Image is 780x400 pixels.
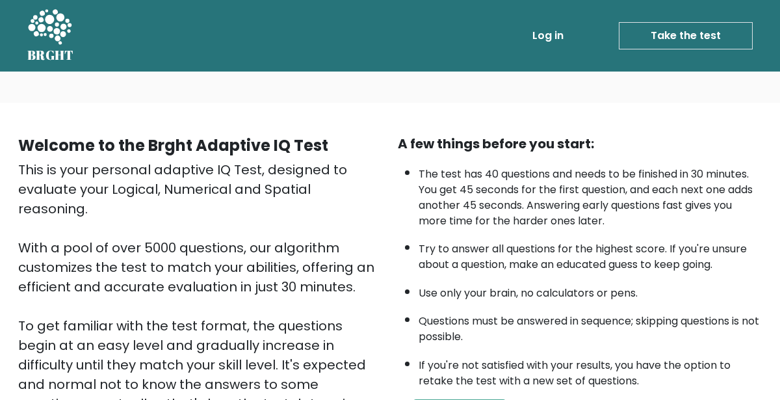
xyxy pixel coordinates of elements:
[419,351,762,389] li: If you're not satisfied with your results, you have the option to retake the test with a new set ...
[27,47,74,63] h5: BRGHT
[619,22,753,49] a: Take the test
[398,134,762,153] div: A few things before you start:
[419,160,762,229] li: The test has 40 questions and needs to be finished in 30 minutes. You get 45 seconds for the firs...
[419,279,762,301] li: Use only your brain, no calculators or pens.
[419,235,762,273] li: Try to answer all questions for the highest score. If you're unsure about a question, make an edu...
[419,307,762,345] li: Questions must be answered in sequence; skipping questions is not possible.
[18,135,328,156] b: Welcome to the Brght Adaptive IQ Test
[527,23,569,49] a: Log in
[27,5,74,66] a: BRGHT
